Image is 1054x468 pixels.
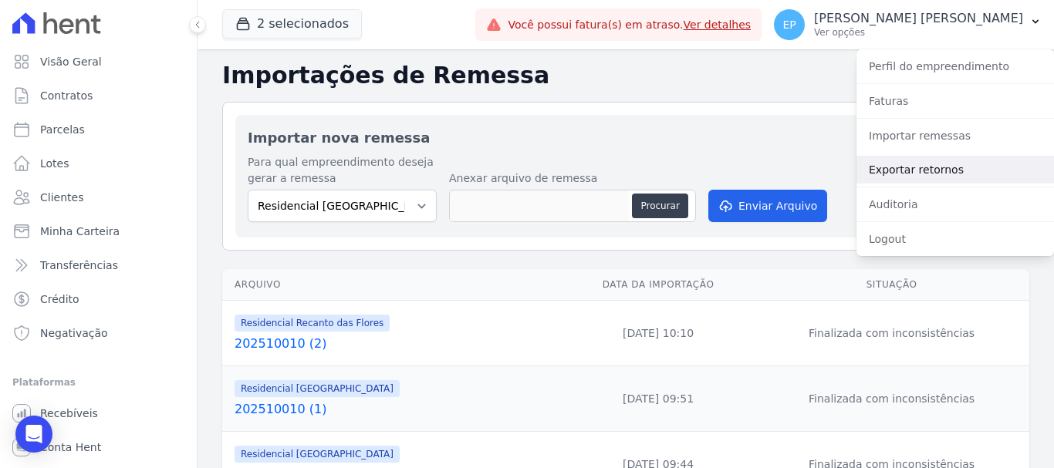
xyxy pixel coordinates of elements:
[684,19,752,31] a: Ver detalhes
[40,325,108,341] span: Negativação
[562,366,754,432] td: [DATE] 09:51
[562,301,754,366] td: [DATE] 10:10
[235,446,400,463] span: Residencial [GEOGRAPHIC_DATA]
[6,318,191,348] a: Negativação
[6,432,191,463] a: Conta Hent
[856,122,1054,150] a: Importar remessas
[40,156,69,171] span: Lotes
[40,291,79,307] span: Crédito
[40,258,118,273] span: Transferências
[6,250,191,281] a: Transferências
[40,439,101,455] span: Conta Hent
[15,416,52,453] div: Open Intercom Messenger
[40,190,83,205] span: Clientes
[235,400,556,419] a: 202510010 (1)
[6,46,191,77] a: Visão Geral
[222,269,562,301] th: Arquivo
[856,156,1054,183] a: Exportar retornos
[40,122,85,137] span: Parcelas
[754,366,1029,432] td: Finalizada com inconsistências
[782,19,796,30] span: EP
[856,87,1054,115] a: Faturas
[814,26,1023,39] p: Ver opções
[40,224,120,239] span: Minha Carteira
[856,225,1054,253] a: Logout
[762,3,1054,46] button: EP [PERSON_NAME] [PERSON_NAME] Ver opções
[856,52,1054,80] a: Perfil do empreendimento
[6,80,191,111] a: Contratos
[6,114,191,145] a: Parcelas
[754,301,1029,366] td: Finalizada com inconsistências
[708,190,827,222] button: Enviar Arquivo
[632,194,687,218] button: Procurar
[6,216,191,247] a: Minha Carteira
[40,54,102,69] span: Visão Geral
[6,148,191,179] a: Lotes
[814,11,1023,26] p: [PERSON_NAME] [PERSON_NAME]
[235,335,556,353] a: 202510010 (2)
[40,88,93,103] span: Contratos
[235,380,400,397] span: Residencial [GEOGRAPHIC_DATA]
[40,406,98,421] span: Recebíveis
[248,127,1004,148] h2: Importar nova remessa
[6,284,191,315] a: Crédito
[6,398,191,429] a: Recebíveis
[856,190,1054,218] a: Auditoria
[12,373,184,392] div: Plataformas
[222,9,362,39] button: 2 selecionados
[508,17,751,33] span: Você possui fatura(s) em atraso.
[562,269,754,301] th: Data da Importação
[248,154,437,187] label: Para qual empreendimento deseja gerar a remessa
[754,269,1029,301] th: Situação
[235,315,390,332] span: Residencial Recanto das Flores
[449,170,696,187] label: Anexar arquivo de remessa
[6,182,191,213] a: Clientes
[222,62,1029,89] h2: Importações de Remessa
